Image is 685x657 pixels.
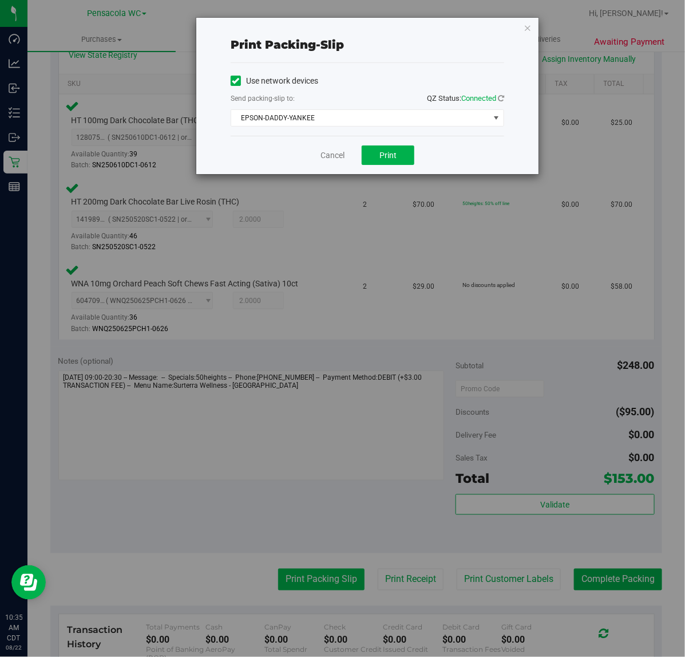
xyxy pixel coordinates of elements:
span: QZ Status: [427,94,504,103]
span: EPSON-DADDY-YANKEE [231,110,489,126]
iframe: Resource center [11,565,46,600]
label: Use network devices [231,75,318,87]
button: Print [362,145,414,165]
span: select [489,110,504,126]
a: Cancel [320,150,345,162]
span: Print [379,151,397,160]
label: Send packing-slip to: [231,93,295,104]
span: Print packing-slip [231,38,344,52]
span: Connected [461,94,496,103]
